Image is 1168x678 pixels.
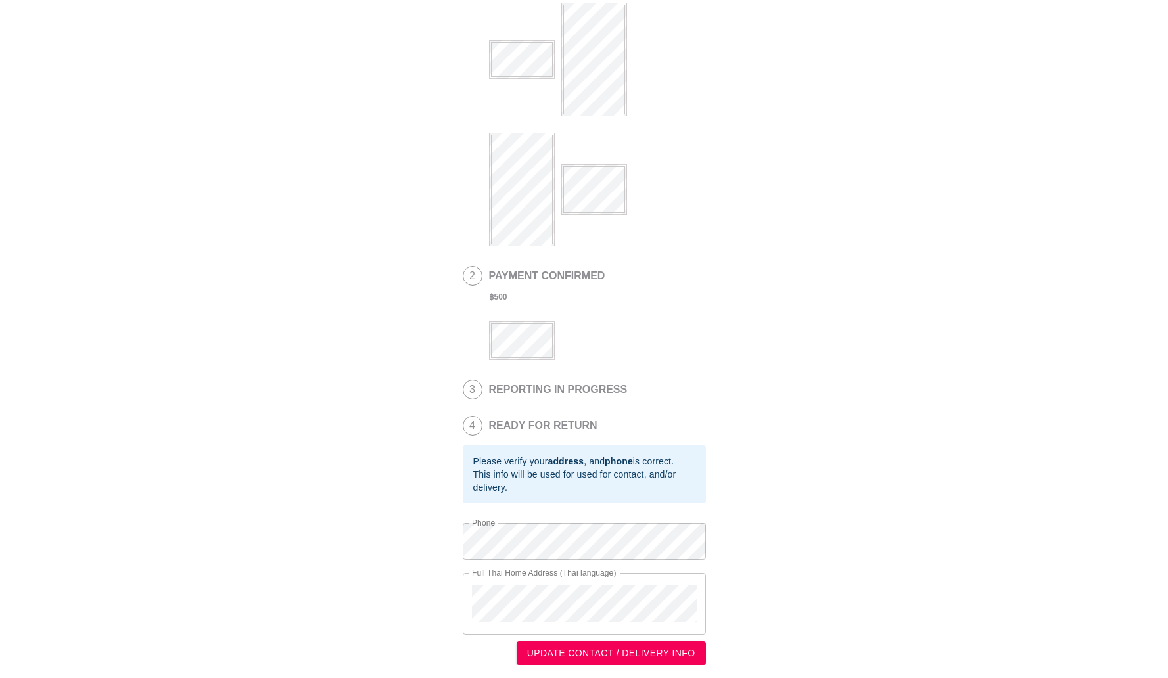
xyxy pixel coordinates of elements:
[463,380,482,399] span: 3
[489,420,597,432] h2: READY FOR RETURN
[463,267,482,285] span: 2
[605,456,633,466] b: phone
[473,455,695,468] div: Please verify your , and is correct.
[489,384,628,395] h2: REPORTING IN PROGRESS
[517,641,706,666] button: UPDATE CONTACT / DELIVERY INFO
[489,292,507,302] b: ฿ 500
[473,468,695,494] div: This info will be used for used for contact, and/or delivery.
[548,456,584,466] b: address
[527,645,695,662] span: UPDATE CONTACT / DELIVERY INFO
[463,417,482,435] span: 4
[489,270,605,282] h2: PAYMENT CONFIRMED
